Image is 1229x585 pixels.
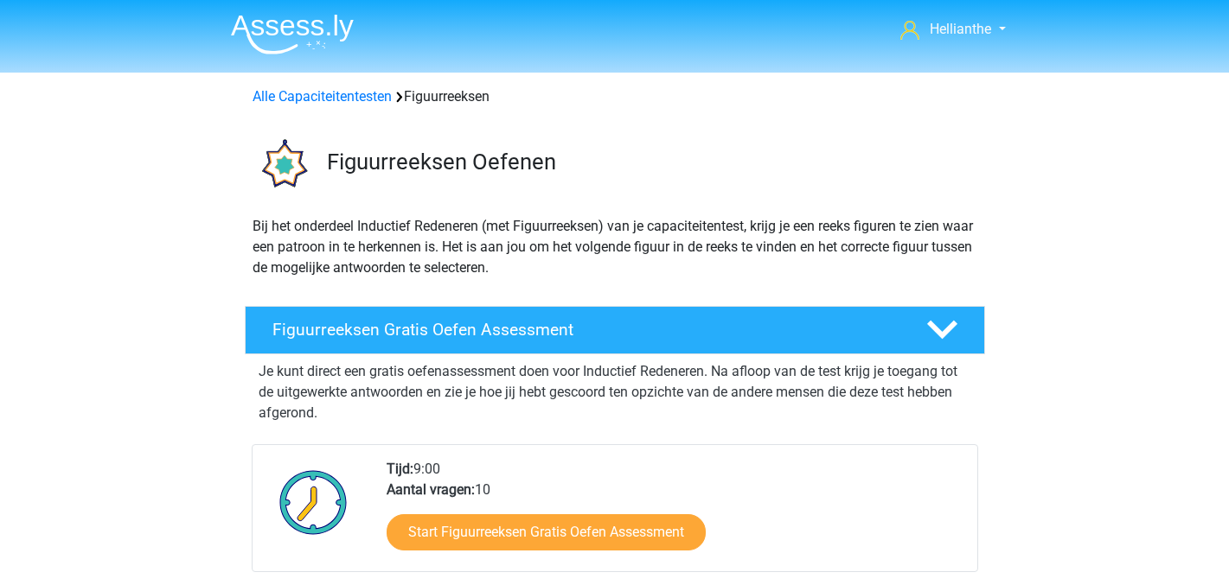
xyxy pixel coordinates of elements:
[327,149,971,175] h3: Figuurreeksen Oefenen
[374,459,976,571] div: 9:00 10
[387,461,413,477] b: Tijd:
[246,86,984,107] div: Figuurreeksen
[387,481,475,498] b: Aantal vragen:
[253,88,392,105] a: Alle Capaciteitentesten
[259,361,971,423] p: Je kunt direct een gratis oefenassessment doen voor Inductief Redeneren. Na afloop van de test kr...
[930,21,991,37] span: Hellianthe
[387,514,706,550] a: Start Figuurreeksen Gratis Oefen Assessment
[246,128,319,201] img: figuurreeksen
[253,216,977,278] p: Bij het onderdeel Inductief Redeneren (met Figuurreeksen) van je capaciteitentest, krijg je een r...
[231,14,354,54] img: Assessly
[270,459,357,545] img: Klok
[272,320,899,340] h4: Figuurreeksen Gratis Oefen Assessment
[893,19,1012,40] a: Hellianthe
[238,306,992,354] a: Figuurreeksen Gratis Oefen Assessment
